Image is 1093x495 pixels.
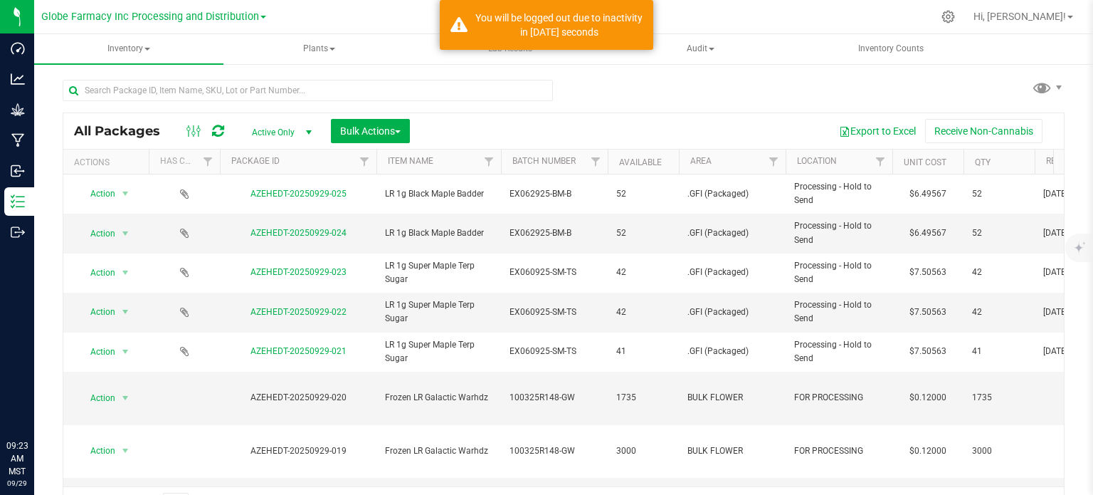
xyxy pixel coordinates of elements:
iframe: Resource center unread badge [42,379,59,396]
span: .GFI (Packaged) [687,226,777,240]
span: Processing - Hold to Send [794,298,884,325]
span: Frozen LR Galactic Warhdz [385,444,492,458]
a: Ref Field 3 [1046,156,1092,166]
div: Actions [74,157,143,167]
span: select [117,263,134,283]
span: Action [78,184,116,204]
span: 52 [616,226,670,240]
span: All Packages [74,123,174,139]
a: Filter [196,150,220,174]
span: LR 1g Black Maple Badder [385,187,492,201]
a: Package ID [231,156,280,166]
input: Search Package ID, Item Name, SKU, Lot or Part Number... [63,80,553,101]
span: .GFI (Packaged) [687,266,777,279]
a: Filter [353,150,376,174]
inline-svg: Analytics [11,72,25,86]
span: 42 [972,306,1026,319]
span: Processing - Hold to Send [794,219,884,246]
a: Filter [584,150,608,174]
span: select [117,184,134,204]
span: LR 1g Black Maple Badder [385,226,492,240]
a: AZEHEDT-20250929-023 [250,267,347,277]
span: Globe Farmacy Inc Processing and Distribution [41,11,259,23]
span: 41 [972,345,1026,358]
span: Bulk Actions [340,125,401,137]
a: Available [619,157,662,167]
div: You will be logged out due to inactivity in 1051 seconds [475,11,643,39]
span: Action [78,388,116,408]
div: Manage settings [939,10,957,24]
span: 52 [616,187,670,201]
td: $0.12000 [892,425,963,479]
span: FOR PROCESSING [794,391,884,405]
td: $7.50563 [892,254,963,293]
button: Bulk Actions [331,119,410,143]
span: Plants [226,35,413,63]
span: Action [78,302,116,322]
div: AZEHEDT-20250929-020 [218,391,379,405]
th: Has COA [149,150,220,174]
p: 09:23 AM MST [6,439,28,478]
span: Processing - Hold to Send [794,259,884,286]
td: $0.12000 [892,372,963,425]
span: 41 [616,345,670,358]
a: AZEHEDT-20250929-024 [250,228,347,238]
a: Filter [762,150,786,174]
a: AZEHEDT-20250929-021 [250,346,347,356]
span: Action [78,342,116,362]
span: Inventory Counts [839,43,943,55]
span: 100325R148-GW [509,444,599,458]
a: Filter [869,150,892,174]
span: LR 1g Super Maple Terp Sugar [385,298,492,325]
span: Processing - Hold to Send [794,180,884,207]
span: EX060925-SM-TS [509,266,599,279]
a: AZEHEDT-20250929-022 [250,307,347,317]
span: Action [78,263,116,283]
span: .GFI (Packaged) [687,187,777,201]
span: BULK FLOWER [687,391,777,405]
inline-svg: Inbound [11,164,25,178]
span: Hi, [PERSON_NAME]! [973,11,1066,22]
inline-svg: Manufacturing [11,133,25,147]
td: $6.49567 [892,214,963,253]
span: EX060925-SM-TS [509,306,599,319]
button: Receive Non-Cannabis [925,119,1042,143]
inline-svg: Outbound [11,225,25,239]
span: 42 [972,266,1026,279]
span: 52 [972,226,1026,240]
inline-svg: Grow [11,103,25,117]
a: Area [690,156,712,166]
span: 3000 [616,444,670,458]
a: Qty [975,157,991,167]
span: FOR PROCESSING [794,444,884,458]
a: Unit Cost [904,157,946,167]
span: 52 [972,187,1026,201]
span: EX062925-BM-B [509,226,599,240]
td: $6.49567 [892,174,963,214]
a: Batch Number [512,156,576,166]
span: 3000 [972,444,1026,458]
span: 1735 [616,391,670,405]
span: .GFI (Packaged) [687,306,777,319]
a: Audit [606,34,795,64]
span: 42 [616,306,670,319]
td: $7.50563 [892,293,963,332]
span: select [117,302,134,322]
span: 1735 [972,391,1026,405]
span: Processing - Hold to Send [794,338,884,365]
span: LR 1g Super Maple Terp Sugar [385,259,492,286]
inline-svg: Dashboard [11,41,25,56]
span: select [117,388,134,408]
div: AZEHEDT-20250929-019 [218,444,379,458]
a: AZEHEDT-20250929-025 [250,189,347,199]
a: Inventory [34,34,223,64]
button: Export to Excel [830,119,925,143]
p: 09/29 [6,478,28,489]
a: Location [797,156,837,166]
span: EX062925-BM-B [509,187,599,201]
span: BULK FLOWER [687,444,777,458]
span: Action [78,441,116,461]
a: Lab Results [416,34,605,64]
span: Action [78,224,116,244]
